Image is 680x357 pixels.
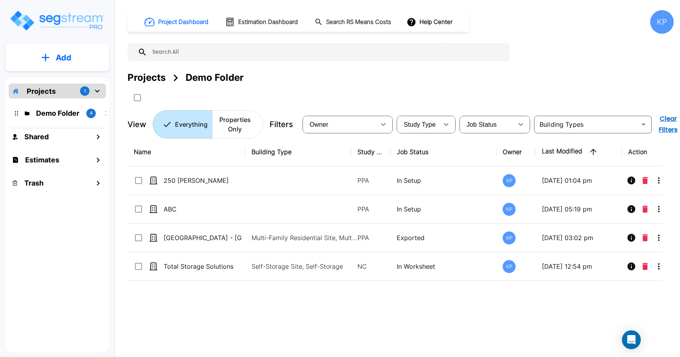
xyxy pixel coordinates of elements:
p: PPA [357,233,384,242]
div: KP [503,174,516,187]
p: [DATE] 05:19 pm [542,204,616,214]
h1: Search RS Means Costs [326,18,391,27]
p: PPA [357,204,384,214]
th: Study Type [351,138,390,166]
button: SelectAll [129,90,145,106]
h1: Estimation Dashboard [238,18,298,27]
input: Building Types [536,119,636,130]
div: Open Intercom Messenger [622,330,641,349]
p: 250 [PERSON_NAME] [164,176,242,185]
button: Add [5,46,109,69]
h1: Trash [24,178,44,188]
button: Estimation Dashboard [222,14,302,30]
button: More-Options [651,173,667,188]
p: Demo Folder [36,108,80,118]
p: Self-Storage Site, Self-Storage [252,262,357,271]
p: 4 [90,110,93,117]
p: Total Storage Solutions [164,262,242,271]
p: Add [56,52,71,64]
button: Delete [639,230,651,246]
p: Projects [27,86,56,97]
button: Info [623,259,639,274]
button: Project Dashboard [141,13,213,31]
button: Info [623,230,639,246]
p: Exported [397,233,490,242]
th: Building Type [245,138,351,166]
div: Platform [153,110,263,138]
p: [DATE] 03:02 pm [542,233,616,242]
p: NC [357,262,384,271]
th: Job Status [390,138,496,166]
div: KP [503,203,516,216]
span: Study Type [404,121,436,128]
p: View [128,118,146,130]
button: Help Center [405,15,456,29]
p: In Setup [397,176,490,185]
button: Open [638,119,649,130]
span: Job Status [467,121,497,128]
th: Name [128,138,245,166]
th: Owner [496,138,536,166]
div: KP [503,260,516,273]
input: Search All [147,43,506,61]
div: Select [461,113,513,135]
button: Info [623,173,639,188]
div: Demo Folder [186,71,244,85]
p: [DATE] 01:04 pm [542,176,616,185]
button: Delete [639,173,651,188]
p: 1 [84,88,86,95]
div: Select [304,113,376,135]
button: Delete [639,201,651,217]
p: In Worksheet [397,262,490,271]
p: Everything [175,120,208,129]
h1: Estimates [25,155,59,165]
button: More-Options [651,230,667,246]
img: Logo [9,9,105,32]
h1: Shared [24,131,49,142]
p: In Setup [397,204,490,214]
div: KP [650,10,674,34]
button: Everything [153,110,212,138]
p: [GEOGRAPHIC_DATA] - [GEOGRAPHIC_DATA] [164,233,242,242]
div: Select [398,113,438,135]
p: PPA [357,176,384,185]
h1: Project Dashboard [158,18,208,27]
button: Delete [639,259,651,274]
th: Last Modified [536,138,622,166]
div: Projects [128,71,166,85]
p: [DATE] 12:54 pm [542,262,616,271]
th: Action [622,138,673,166]
button: Search RS Means Costs [312,15,396,30]
p: ABC [164,204,242,214]
p: Filters [270,118,293,130]
div: KP [503,231,516,244]
p: Properties Only [217,115,253,134]
span: Owner [310,121,328,128]
button: Properties Only [212,110,263,138]
p: Multi-Family Residential Site, Multi-Family Residential [252,233,357,242]
button: More-Options [651,201,667,217]
button: More-Options [651,259,667,274]
button: Info [623,201,639,217]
